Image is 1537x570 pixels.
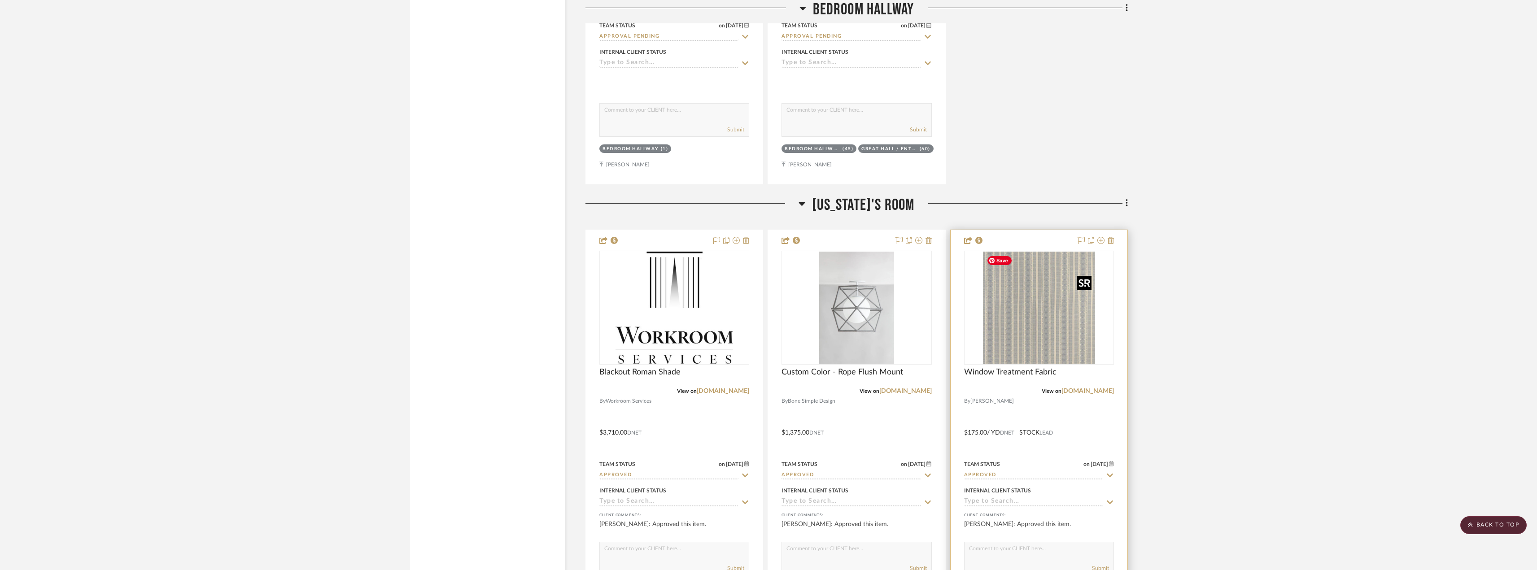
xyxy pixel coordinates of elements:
[964,460,1000,468] div: Team Status
[907,22,926,29] span: [DATE]
[697,388,749,394] a: [DOMAIN_NAME]
[599,367,681,377] span: Blackout Roman Shade
[599,22,635,30] div: Team Status
[964,397,970,405] span: By
[782,251,931,364] div: 0
[901,23,907,28] span: on
[964,487,1031,495] div: Internal Client Status
[599,48,666,56] div: Internal Client Status
[860,388,879,394] span: View on
[725,461,744,467] span: [DATE]
[812,196,914,215] span: [US_STATE]'s Room
[782,397,788,405] span: By
[782,487,848,495] div: Internal Client Status
[599,498,738,506] input: Type to Search…
[983,252,1095,364] img: Window Treatment Fabric
[879,388,932,394] a: [DOMAIN_NAME]
[785,146,840,152] div: Bedroom Hallway
[782,33,921,41] input: Type to Search…
[782,59,921,68] input: Type to Search…
[661,146,668,152] div: (1)
[599,487,666,495] div: Internal Client Status
[782,460,817,468] div: Team Status
[599,397,606,405] span: By
[1460,516,1527,534] scroll-to-top-button: BACK TO TOP
[1042,388,1061,394] span: View on
[599,33,738,41] input: Type to Search…
[843,146,853,152] div: (45)
[964,367,1057,377] span: Window Treatment Fabric
[616,252,733,364] img: Blackout Roman Shade
[970,397,1014,405] span: [PERSON_NAME]
[987,256,1012,265] span: Save
[1083,461,1090,467] span: on
[599,471,738,480] input: Type to Search…
[782,48,848,56] div: Internal Client Status
[1061,388,1114,394] a: [DOMAIN_NAME]
[600,251,749,364] div: 0
[719,461,725,467] span: on
[788,397,835,405] span: Bone Simple Design
[965,251,1113,364] div: 0
[910,126,927,134] button: Submit
[1090,461,1109,467] span: [DATE]
[599,59,738,68] input: Type to Search…
[782,498,921,506] input: Type to Search…
[782,520,931,538] div: [PERSON_NAME]: Approved this item.
[677,388,697,394] span: View on
[725,22,744,29] span: [DATE]
[782,22,817,30] div: Team Status
[964,471,1103,480] input: Type to Search…
[861,146,917,152] div: Great Hall / Entry
[920,146,930,152] div: (60)
[719,23,725,28] span: on
[907,461,926,467] span: [DATE]
[603,146,659,152] div: Bedroom Hallway
[606,397,651,405] span: Workroom Services
[782,367,903,377] span: Custom Color - Rope Flush Mount
[964,498,1103,506] input: Type to Search…
[964,520,1114,538] div: [PERSON_NAME]: Approved this item.
[599,520,749,538] div: [PERSON_NAME]: Approved this item.
[819,252,894,364] img: Custom Color - Rope Flush Mount
[727,126,744,134] button: Submit
[782,471,921,480] input: Type to Search…
[901,461,907,467] span: on
[599,460,635,468] div: Team Status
